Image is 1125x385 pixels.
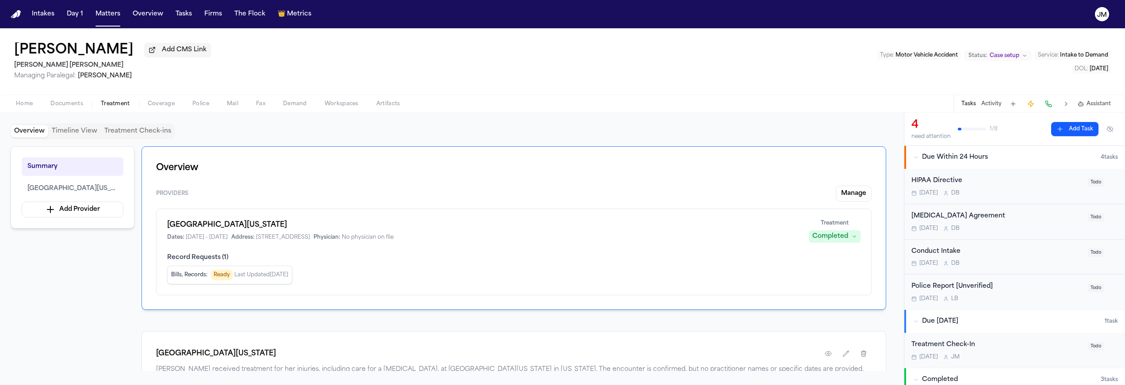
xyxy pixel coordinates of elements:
button: Edit matter name [14,42,134,58]
span: Todo [1088,248,1104,257]
div: Open task: HIPAA Directive [904,169,1125,204]
span: Ready [211,270,233,280]
button: Summary [22,157,123,176]
span: Add CMS Link [162,46,207,54]
button: Make a Call [1042,98,1055,110]
span: [DATE] [919,295,938,302]
span: [STREET_ADDRESS] [256,234,310,241]
span: [DATE] [919,225,938,232]
button: Hide completed tasks (⌘⇧H) [1102,122,1118,136]
button: Edit Service: Intake to Demand [1035,51,1111,60]
span: Managing Paralegal: [14,72,76,79]
span: Intake to Demand [1060,53,1108,58]
span: Type : [880,53,894,58]
span: Providers [156,190,188,197]
span: Todo [1088,342,1104,351]
div: Completed [812,232,848,241]
span: Fax [256,100,265,107]
button: Firms [201,6,226,22]
span: Coverage [148,100,175,107]
button: Add Task [1051,122,1098,136]
div: Open task: Retainer Agreement [904,204,1125,240]
span: Due [DATE] [922,317,958,326]
span: Case setup [990,52,1019,59]
span: 3 task s [1101,376,1118,383]
span: crown [278,10,285,19]
button: Change status from Case setup [964,50,1032,61]
h2: [PERSON_NAME] [PERSON_NAME] [14,60,211,71]
span: [DATE] [919,190,938,197]
a: The Flock [231,6,269,22]
h1: Overview [156,161,872,175]
h1: [GEOGRAPHIC_DATA][US_STATE] [156,348,276,359]
span: Completed [922,375,958,384]
span: Record Requests ( 1 ) [167,253,861,262]
button: Create Immediate Task [1025,98,1037,110]
span: Metrics [287,10,311,19]
span: Dates: [167,234,184,241]
span: DOL : [1075,66,1088,72]
div: Open task: Conduct Intake [904,240,1125,275]
span: Last Updated [DATE] [234,271,288,278]
span: [DATE] [1090,66,1108,72]
span: 1 / 8 [990,126,998,133]
button: Treatment Check-ins [101,125,175,137]
button: Edit DOL: 2024-06-08 [1072,65,1111,73]
span: Assistant [1087,100,1111,107]
span: Demand [283,100,307,107]
span: Physician: [314,234,340,241]
span: [DATE] [919,260,938,267]
img: Finch Logo [11,10,21,19]
div: Conduct Intake [911,247,1083,257]
div: need attention [911,133,951,140]
div: Open task: Police Report [Unverified] [904,274,1125,309]
button: Overview [129,6,167,22]
button: Overview [11,125,48,137]
span: Artifacts [376,100,400,107]
span: Documents [50,100,83,107]
div: [MEDICAL_DATA] Agreement [911,211,1083,221]
span: Workspaces [325,100,359,107]
button: Due Within 24 Hours4tasks [904,146,1125,169]
button: crownMetrics [274,6,315,22]
span: Todo [1088,213,1104,221]
a: Intakes [28,6,58,22]
span: Bills, Records : [171,271,207,278]
button: Activity [981,100,1002,107]
button: Matters [92,6,124,22]
button: [GEOGRAPHIC_DATA][US_STATE] [22,179,123,198]
span: [DATE] [919,354,938,361]
button: Assistant [1078,100,1111,107]
span: Status: [968,52,987,59]
span: [PERSON_NAME] received treatment for her injuries, including care for a [MEDICAL_DATA], at [GEOGR... [156,365,872,383]
div: 4 [911,118,951,132]
h1: [PERSON_NAME] [14,42,134,58]
button: Add Provider [22,202,123,217]
button: Day 1 [63,6,87,22]
button: Add CMS Link [144,43,211,57]
button: Add Task [1007,98,1019,110]
span: Address: [231,234,254,241]
span: Todo [1088,284,1104,292]
text: JM [1097,12,1107,18]
div: Treatment Check-In [911,340,1083,350]
h1: [GEOGRAPHIC_DATA][US_STATE] [167,220,798,230]
button: Tasks [961,100,976,107]
span: D B [951,190,960,197]
span: Service : [1038,53,1059,58]
span: 4 task s [1101,154,1118,161]
span: D B [951,225,960,232]
span: [DATE] - [DATE] [186,234,228,241]
button: Manage [836,186,872,202]
span: L B [951,295,958,302]
span: Motor Vehicle Accident [895,53,958,58]
button: Timeline View [48,125,101,137]
button: Completed [809,230,861,243]
button: Tasks [172,6,195,22]
span: D B [951,260,960,267]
